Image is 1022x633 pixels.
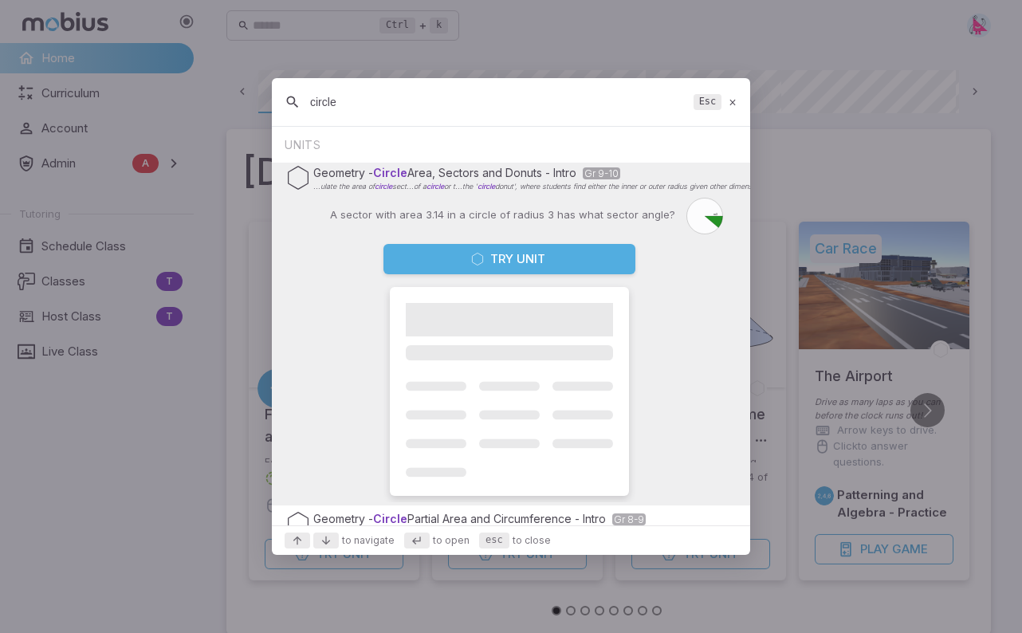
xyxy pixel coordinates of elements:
[330,207,675,223] p: A sector with area 3.14 in a circle of radius 3 has what sector angle?
[375,182,392,191] span: circle
[383,244,635,274] button: Try Unit
[392,182,444,191] span: sect...of a
[272,128,750,525] div: Suggestions
[313,512,407,525] span: Geometry -
[583,167,620,179] span: Gr 9-10
[373,166,407,179] span: Circle
[713,213,717,216] text: r=3
[313,182,392,191] span: ...ulate the area of
[444,182,495,191] span: or t...the '
[313,166,407,179] span: Geometry -
[479,533,509,548] kbd: esc
[373,512,407,525] span: Circle
[612,513,646,525] span: Gr 8-9
[513,533,551,548] span: to close
[433,533,470,548] span: to open
[694,94,721,110] kbd: Esc
[426,182,444,191] span: circle
[342,533,395,548] span: to navigate
[478,182,495,191] span: circle
[272,128,750,159] div: UNITS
